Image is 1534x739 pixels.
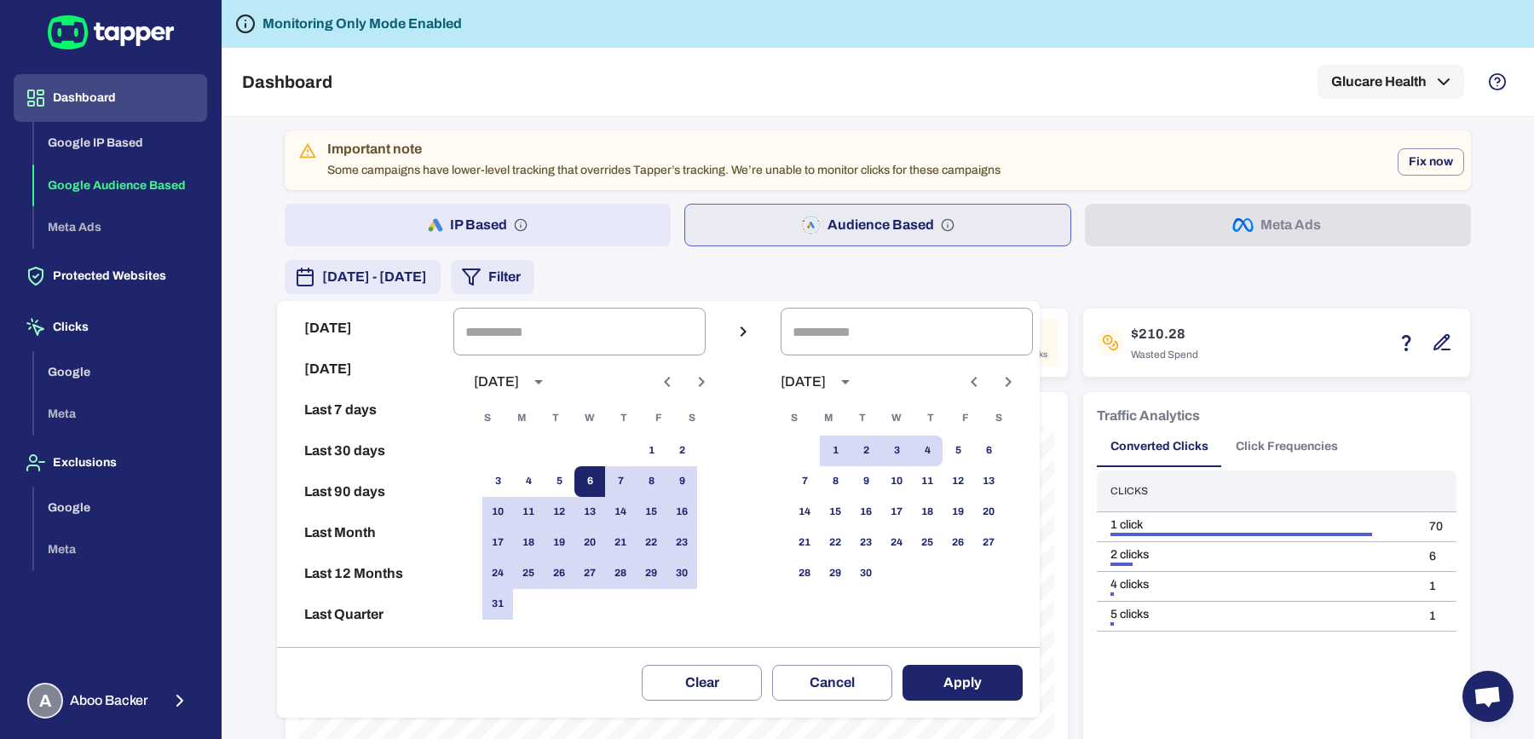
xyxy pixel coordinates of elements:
[943,436,973,466] button: 5
[912,497,943,528] button: 18
[943,528,973,558] button: 26
[636,497,666,528] button: 15
[636,466,666,497] button: 8
[284,594,447,635] button: Last Quarter
[912,528,943,558] button: 25
[851,497,881,528] button: 16
[666,466,697,497] button: 9
[284,635,447,676] button: Reset
[943,497,973,528] button: 19
[912,466,943,497] button: 11
[284,308,447,349] button: [DATE]
[666,558,697,589] button: 30
[544,558,574,589] button: 26
[666,436,697,466] button: 2
[789,497,820,528] button: 14
[943,466,973,497] button: 12
[813,401,844,436] span: Monday
[284,553,447,594] button: Last 12 Months
[284,512,447,553] button: Last Month
[574,466,605,497] button: 6
[820,497,851,528] button: 15
[574,401,605,436] span: Wednesday
[831,367,860,396] button: calendar view is open, switch to year view
[851,528,881,558] button: 23
[881,466,912,497] button: 10
[474,373,519,390] div: [DATE]
[524,367,553,396] button: calendar view is open, switch to year view
[636,528,666,558] button: 22
[544,497,574,528] button: 12
[513,558,544,589] button: 25
[574,558,605,589] button: 27
[772,665,892,701] button: Cancel
[506,401,537,436] span: Monday
[472,401,503,436] span: Sunday
[284,471,447,512] button: Last 90 days
[513,466,544,497] button: 4
[482,497,513,528] button: 10
[636,436,666,466] button: 1
[949,401,980,436] span: Friday
[994,367,1023,396] button: Next month
[687,367,716,396] button: Next month
[820,528,851,558] button: 22
[881,436,912,466] button: 3
[482,466,513,497] button: 3
[605,466,636,497] button: 7
[284,349,447,390] button: [DATE]
[912,436,943,466] button: 4
[605,497,636,528] button: 14
[983,401,1014,436] span: Saturday
[482,528,513,558] button: 17
[636,558,666,589] button: 29
[482,589,513,620] button: 31
[544,466,574,497] button: 5
[820,466,851,497] button: 8
[903,665,1023,701] button: Apply
[973,528,1004,558] button: 27
[540,401,571,436] span: Tuesday
[960,367,989,396] button: Previous month
[605,558,636,589] button: 28
[789,466,820,497] button: 7
[851,466,881,497] button: 9
[973,436,1004,466] button: 6
[789,528,820,558] button: 21
[544,528,574,558] button: 19
[666,497,697,528] button: 16
[513,528,544,558] button: 18
[666,528,697,558] button: 23
[642,665,762,701] button: Clear
[284,390,447,430] button: Last 7 days
[881,528,912,558] button: 24
[851,436,881,466] button: 2
[973,466,1004,497] button: 13
[915,401,946,436] span: Thursday
[973,497,1004,528] button: 20
[820,436,851,466] button: 1
[574,528,605,558] button: 20
[779,401,810,436] span: Sunday
[820,558,851,589] button: 29
[605,528,636,558] button: 21
[513,497,544,528] button: 11
[677,401,707,436] span: Saturday
[847,401,878,436] span: Tuesday
[482,558,513,589] button: 24
[781,373,826,390] div: [DATE]
[851,558,881,589] button: 30
[789,558,820,589] button: 28
[284,430,447,471] button: Last 30 days
[608,401,639,436] span: Thursday
[574,497,605,528] button: 13
[1462,671,1514,722] a: Open chat
[653,367,682,396] button: Previous month
[881,401,912,436] span: Wednesday
[643,401,673,436] span: Friday
[881,497,912,528] button: 17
